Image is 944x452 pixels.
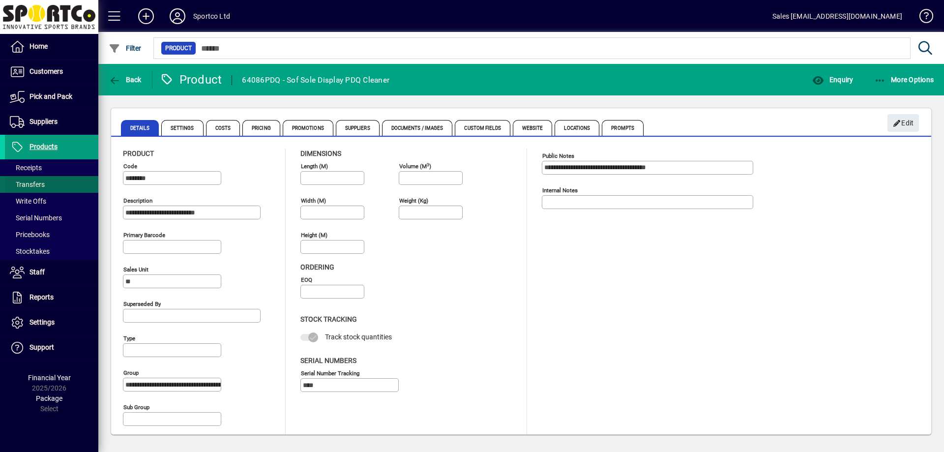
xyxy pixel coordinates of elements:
span: Product [165,43,192,53]
span: Pricebooks [10,231,50,239]
span: Locations [555,120,599,136]
span: Track stock quantities [325,333,392,341]
mat-label: Superseded by [123,301,161,307]
span: Settings [161,120,204,136]
button: More Options [872,71,937,89]
span: Serial Numbers [10,214,62,222]
mat-label: Group [123,369,139,376]
span: Pricing [242,120,280,136]
div: 64086PDQ - Sof Sole Display PDQ Cleaner [242,72,389,88]
a: Home [5,34,98,59]
a: Staff [5,260,98,285]
span: Enquiry [812,76,853,84]
mat-label: Description [123,197,152,204]
a: Transfers [5,176,98,193]
button: Add [130,7,162,25]
span: Prompts [602,120,644,136]
a: Reports [5,285,98,310]
a: Stocktakes [5,243,98,260]
span: Home [29,42,48,50]
span: Reports [29,293,54,301]
mat-label: EOQ [301,276,312,283]
span: Staff [29,268,45,276]
button: Back [106,71,144,89]
a: Serial Numbers [5,210,98,226]
span: Documents / Images [382,120,453,136]
mat-label: Sales unit [123,266,148,273]
mat-label: Sub group [123,404,149,411]
span: Promotions [283,120,333,136]
a: Settings [5,310,98,335]
span: Products [29,143,58,151]
span: Dimensions [300,150,341,157]
span: Transfers [10,181,45,188]
button: Edit [887,114,919,132]
span: Website [513,120,553,136]
mat-label: Code [123,163,137,170]
span: Package [36,394,62,402]
mat-label: Serial Number tracking [301,369,359,376]
mat-label: Primary barcode [123,232,165,239]
span: Edit [893,115,914,131]
span: Ordering [300,263,334,271]
button: Enquiry [810,71,855,89]
span: Back [109,76,142,84]
span: Suppliers [29,118,58,125]
span: Support [29,343,54,351]
a: Support [5,335,98,360]
span: Custom Fields [455,120,510,136]
a: Customers [5,60,98,84]
a: Knowledge Base [912,2,932,34]
span: Financial Year [28,374,71,382]
a: Suppliers [5,110,98,134]
span: Settings [29,318,55,326]
span: Serial Numbers [300,357,356,364]
span: Product [123,150,154,157]
span: Customers [29,67,63,75]
mat-label: Height (m) [301,232,327,239]
mat-label: Volume (m ) [399,163,431,170]
a: Pricebooks [5,226,98,243]
span: Stock Tracking [300,315,357,323]
mat-label: Public Notes [542,152,574,159]
span: Pick and Pack [29,92,72,100]
a: Pick and Pack [5,85,98,109]
a: Write Offs [5,193,98,210]
mat-label: Weight (Kg) [399,197,428,204]
span: Suppliers [336,120,380,136]
div: Sales [EMAIL_ADDRESS][DOMAIN_NAME] [772,8,902,24]
span: Details [121,120,159,136]
span: Costs [206,120,240,136]
sup: 3 [427,162,429,167]
div: Product [160,72,222,88]
span: More Options [874,76,934,84]
button: Profile [162,7,193,25]
mat-label: Type [123,335,135,342]
button: Filter [106,39,144,57]
mat-label: Length (m) [301,163,328,170]
div: Sportco Ltd [193,8,230,24]
a: Receipts [5,159,98,176]
app-page-header-button: Back [98,71,152,89]
span: Stocktakes [10,247,50,255]
mat-label: Width (m) [301,197,326,204]
span: Write Offs [10,197,46,205]
span: Receipts [10,164,42,172]
span: Filter [109,44,142,52]
mat-label: Internal Notes [542,187,578,194]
